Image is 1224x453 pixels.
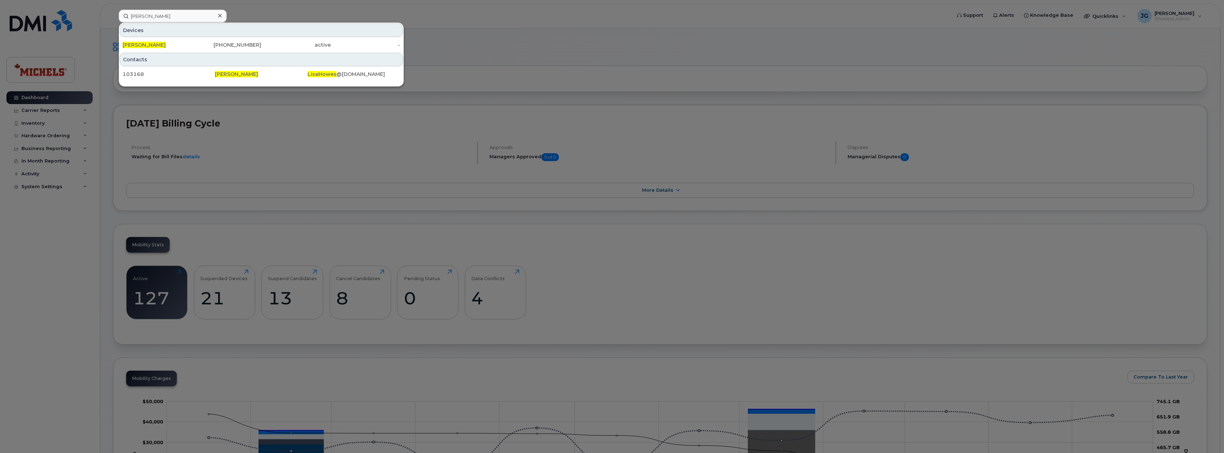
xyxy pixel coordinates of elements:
[192,41,262,48] div: [PHONE_NUMBER]
[308,71,336,77] span: LisaHowes
[215,71,258,77] span: [PERSON_NAME]
[120,53,403,66] div: Contacts
[120,38,403,51] a: [PERSON_NAME][PHONE_NUMBER]active-
[331,41,400,48] div: -
[261,41,331,48] div: active
[120,68,403,81] a: 103168[PERSON_NAME]LisaHowes@[DOMAIN_NAME]
[308,71,400,78] div: @[DOMAIN_NAME]
[120,24,403,37] div: Devices
[123,42,166,48] span: [PERSON_NAME]
[123,71,215,78] div: 103168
